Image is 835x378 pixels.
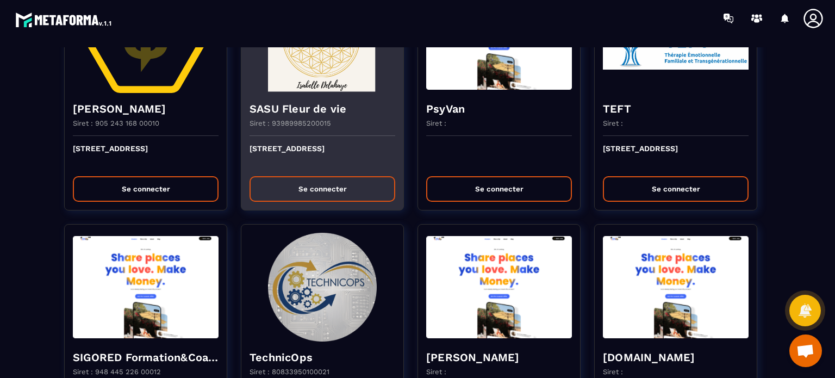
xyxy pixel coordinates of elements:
[603,119,623,127] p: Siret :
[15,10,113,29] img: logo
[250,368,329,376] p: Siret : 80833950100021
[73,101,219,116] h4: [PERSON_NAME]
[250,233,395,342] img: funnel-background
[426,350,572,365] h4: [PERSON_NAME]
[603,144,749,168] p: [STREET_ADDRESS]
[250,119,331,127] p: Siret : 93989985200015
[603,101,749,116] h4: TEFT
[73,350,219,365] h4: SIGORED Formation&Coaching
[603,368,623,376] p: Siret :
[73,119,159,127] p: Siret : 905 243 168 00010
[603,350,749,365] h4: [DOMAIN_NAME]
[250,144,395,168] p: [STREET_ADDRESS]
[426,176,572,202] button: Se connecter
[73,368,161,376] p: Siret : 948 445 226 00012
[73,233,219,342] img: funnel-background
[250,101,395,116] h4: SASU Fleur de vie
[250,176,395,202] button: Se connecter
[250,350,395,365] h4: TechnicOps
[603,233,749,342] img: funnel-background
[426,101,572,116] h4: PsyVan
[73,176,219,202] button: Se connecter
[426,368,446,376] p: Siret :
[73,144,219,168] p: [STREET_ADDRESS]
[426,119,446,127] p: Siret :
[426,233,572,342] img: funnel-background
[789,334,822,367] a: Ouvrir le chat
[603,176,749,202] button: Se connecter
